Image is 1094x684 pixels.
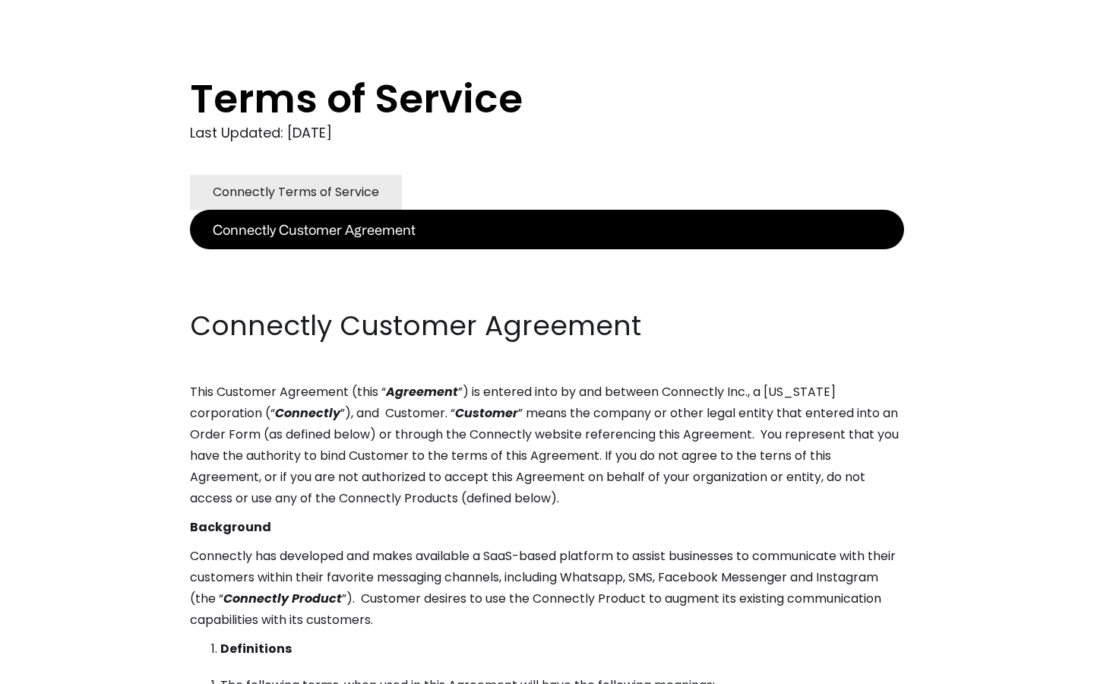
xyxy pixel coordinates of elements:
[213,182,379,203] div: Connectly Terms of Service
[190,546,904,631] p: Connectly has developed and makes available a SaaS-based platform to assist businesses to communi...
[190,307,904,345] h2: Connectly Customer Agreement
[223,590,342,607] em: Connectly Product
[190,249,904,271] p: ‍
[190,518,271,536] strong: Background
[30,657,91,679] ul: Language list
[190,122,904,144] div: Last Updated: [DATE]
[386,383,458,401] em: Agreement
[213,219,416,240] div: Connectly Customer Agreement
[190,278,904,299] p: ‍
[220,640,292,657] strong: Definitions
[190,76,843,122] h1: Terms of Service
[275,404,340,422] em: Connectly
[455,404,518,422] em: Customer
[190,382,904,509] p: This Customer Agreement (this “ ”) is entered into by and between Connectly Inc., a [US_STATE] co...
[15,656,91,679] aside: Language selected: English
